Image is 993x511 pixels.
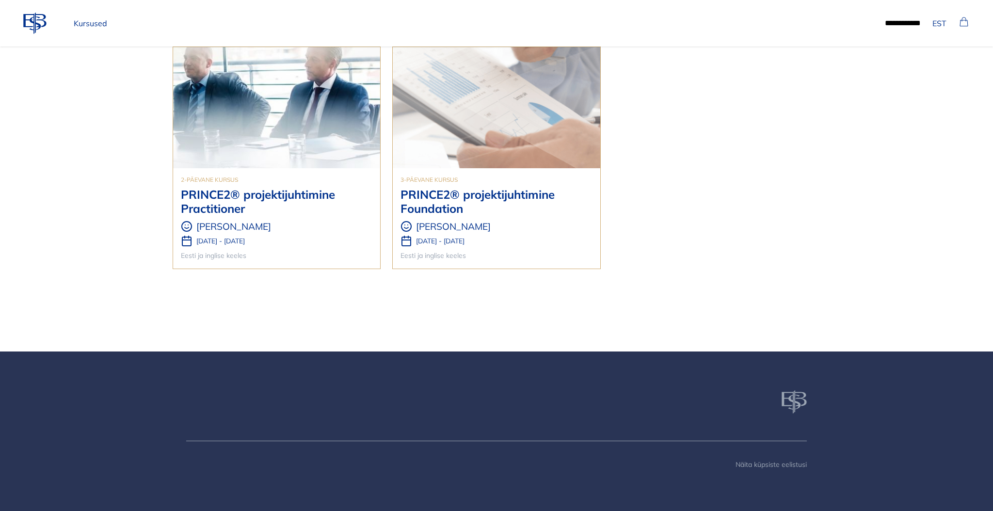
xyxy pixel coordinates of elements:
span: Näita küpsiste eelistusi [736,460,807,469]
img: PRINCE2® projektijuhtimine Practitioner [173,47,380,168]
p: [DATE] - [DATE] [196,236,245,246]
a: Kursused [70,14,111,33]
p: 2-päevane kursus [181,176,372,184]
img: PRINCE2® projektijuhtimine Foundation [393,47,600,168]
h3: PRINCE2® projektijuhtimine Practitioner [181,188,372,216]
p: 3-päevane kursus [400,176,592,184]
p: [PERSON_NAME] [196,220,271,234]
h3: PRINCE2® projektijuhtimine Foundation [400,188,592,216]
p: [PERSON_NAME] [416,220,491,234]
p: Eesti ja inglise keeles [181,251,372,261]
a: PRINCE2® projektijuhtimine Practitioner2-päevane kursusPRINCE2® projektijuhtimine Practitioner[PE... [173,47,381,269]
p: Eesti ja inglise keeles [400,251,592,261]
a: PRINCE2® projektijuhtimine Foundation3-päevane kursusPRINCE2® projektijuhtimine Foundation[PERSON... [392,47,600,269]
button: Näita küpsiste eelistusi [736,457,807,472]
p: [DATE] - [DATE] [416,236,464,246]
button: EST [929,14,950,33]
